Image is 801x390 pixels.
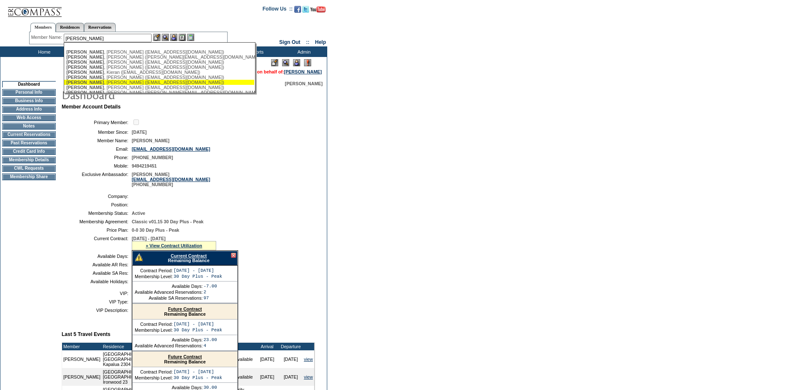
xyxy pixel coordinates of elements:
[310,6,326,13] img: Subscribe to our YouTube Channel
[285,81,323,86] span: [PERSON_NAME]
[135,284,203,289] td: Available Days:
[65,262,128,267] td: Available AR Res:
[170,34,177,41] img: Impersonate
[255,350,279,368] td: [DATE]
[279,368,303,386] td: [DATE]
[2,114,56,121] td: Web Access
[102,350,220,368] td: [GEOGRAPHIC_DATA], [US_STATE] - Montage [GEOGRAPHIC_DATA] Kapalua 2304
[65,299,128,304] td: VIP Type:
[294,8,301,14] a: Become our fan on Facebook
[271,59,278,66] img: Edit Mode
[146,243,202,248] a: » View Contract Utilization
[132,227,179,233] span: 0-0 30 Day Plus - Peak
[132,177,210,182] a: [EMAIL_ADDRESS][DOMAIN_NAME]
[132,219,204,224] span: Classic v01.15 30 Day Plus - Peak
[304,357,313,362] a: view
[132,172,210,187] span: [PERSON_NAME] [PHONE_NUMBER]
[66,85,252,90] div: , [PERSON_NAME] ([EMAIL_ADDRESS][DOMAIN_NAME])
[315,39,326,45] a: Help
[174,268,222,273] td: [DATE] - [DATE]
[174,369,222,374] td: [DATE] - [DATE]
[132,236,166,241] span: [DATE] - [DATE]
[66,80,252,85] div: , [PERSON_NAME] ([EMAIL_ADDRESS][DOMAIN_NAME])
[168,354,202,359] a: Future Contract
[153,34,160,41] img: b_edit.gif
[304,374,313,379] a: view
[65,227,128,233] td: Price Plan:
[279,343,303,350] td: Departure
[294,6,301,13] img: Become our fan on Facebook
[65,118,128,126] td: Primary Member:
[179,34,186,41] img: Reservations
[2,157,56,163] td: Membership Details
[65,236,128,250] td: Current Contract:
[174,322,222,327] td: [DATE] - [DATE]
[174,328,222,333] td: 30 Day Plus - Peak
[304,59,311,66] img: Log Concern/Member Elevation
[306,39,310,45] span: ::
[174,375,222,380] td: 30 Day Plus - Peak
[65,130,128,135] td: Member Since:
[66,90,252,95] div: , [PERSON_NAME] ([PERSON_NAME][EMAIL_ADDRESS][DOMAIN_NAME])
[133,352,237,367] div: Remaining Balance
[2,148,56,155] td: Credit Card Info
[135,290,203,295] td: Available Advanced Reservations:
[65,308,128,313] td: VIP Description:
[65,291,128,296] td: VIP:
[31,34,64,41] div: Member Name:
[132,130,147,135] span: [DATE]
[102,368,220,386] td: [GEOGRAPHIC_DATA], [US_STATE] - [GEOGRAPHIC_DATA] Ironwood 23
[65,163,128,168] td: Mobile:
[2,173,56,180] td: Membership Share
[204,385,217,390] td: 30.00
[65,254,128,259] td: Available Days:
[135,337,203,342] td: Available Days:
[84,23,116,32] a: Reservations
[132,251,238,265] div: Remaining Balance
[263,5,293,15] td: Follow Us ::
[225,69,322,74] span: You are acting on behalf of:
[135,328,173,333] td: Membership Level:
[293,59,300,66] img: Impersonate
[66,60,104,65] span: [PERSON_NAME]
[65,279,128,284] td: Available Holidays:
[279,39,300,45] a: Sign Out
[62,104,121,110] b: Member Account Details
[2,123,56,130] td: Notes
[66,80,104,85] span: [PERSON_NAME]
[282,59,289,66] img: View Mode
[284,69,322,74] a: [PERSON_NAME]
[135,343,203,348] td: Available Advanced Reservations:
[132,163,157,168] span: 9494219451
[132,155,173,160] span: [PHONE_NUMBER]
[132,146,210,152] a: [EMAIL_ADDRESS][DOMAIN_NAME]
[302,6,309,13] img: Follow us on Twitter
[66,54,252,60] div: , [PERSON_NAME] ([PERSON_NAME][EMAIL_ADDRESS][DOMAIN_NAME])
[65,202,128,207] td: Position:
[62,343,102,350] td: Member
[66,49,252,54] div: , [PERSON_NAME] ([EMAIL_ADDRESS][DOMAIN_NAME])
[2,165,56,172] td: CWL Requests
[65,211,128,216] td: Membership Status:
[132,211,145,216] span: Active
[133,304,237,320] div: Remaining Balance
[66,70,104,75] span: [PERSON_NAME]
[66,75,104,80] span: [PERSON_NAME]
[66,60,252,65] div: , [PERSON_NAME] ([EMAIL_ADDRESS][DOMAIN_NAME])
[135,322,173,327] td: Contract Period:
[135,369,173,374] td: Contract Period:
[66,65,104,70] span: [PERSON_NAME]
[135,274,173,279] td: Membership Level:
[135,254,143,261] img: There are insufficient days and/or tokens to cover this reservation
[102,343,220,350] td: Residence
[135,375,173,380] td: Membership Level:
[66,85,104,90] span: [PERSON_NAME]
[255,343,279,350] td: Arrival
[204,284,217,289] td: -7.00
[279,46,327,57] td: Admin
[19,46,68,57] td: Home
[66,54,104,60] span: [PERSON_NAME]
[132,138,169,143] span: [PERSON_NAME]
[204,343,217,348] td: 4
[2,131,56,138] td: Current Reservations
